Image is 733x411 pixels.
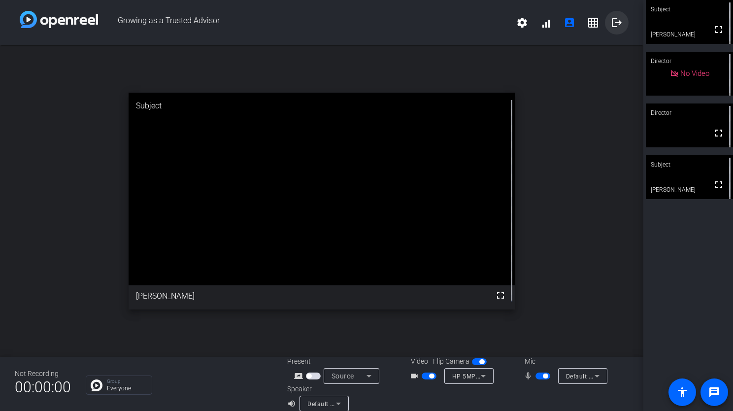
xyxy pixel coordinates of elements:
[611,17,623,29] mat-icon: logout
[332,372,354,380] span: Source
[129,93,515,119] div: Subject
[15,375,71,399] span: 00:00:00
[410,370,422,382] mat-icon: videocam_outline
[107,385,147,391] p: Everyone
[646,103,733,122] div: Director
[524,370,535,382] mat-icon: mic_none
[15,369,71,379] div: Not Recording
[411,356,428,367] span: Video
[646,52,733,70] div: Director
[287,384,346,394] div: Speaker
[452,372,536,380] span: HP 5MP Camera (0408:545f)
[713,179,725,191] mat-icon: fullscreen
[646,155,733,174] div: Subject
[713,127,725,139] mat-icon: fullscreen
[91,379,102,391] img: Chat Icon
[676,386,688,398] mat-icon: accessibility
[287,398,299,410] mat-icon: volume_up
[713,24,725,35] mat-icon: fullscreen
[287,356,386,367] div: Present
[515,356,613,367] div: Mic
[294,370,306,382] mat-icon: screen_share_outline
[587,17,599,29] mat-icon: grid_on
[433,356,469,367] span: Flip Camera
[680,69,709,78] span: No Video
[564,17,575,29] mat-icon: account_box
[495,289,506,301] mat-icon: fullscreen
[534,11,558,34] button: signal_cellular_alt
[516,17,528,29] mat-icon: settings
[107,379,147,384] p: Group
[98,11,510,34] span: Growing as a Trusted Advisor
[307,400,421,408] span: Default - Speakers (2- Realtek(R) Audio)
[708,386,720,398] mat-icon: message
[20,11,98,28] img: white-gradient.svg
